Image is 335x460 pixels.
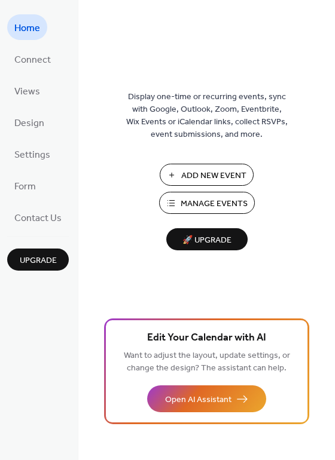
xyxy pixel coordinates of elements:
[181,198,248,210] span: Manage Events
[173,232,240,249] span: 🚀 Upgrade
[147,330,266,346] span: Edit Your Calendar with AI
[14,146,50,164] span: Settings
[166,228,248,250] button: 🚀 Upgrade
[7,46,58,72] a: Connect
[7,78,47,103] a: Views
[160,164,254,186] button: Add New Event
[7,141,57,167] a: Settings
[7,14,47,40] a: Home
[14,114,44,133] span: Design
[181,170,246,182] span: Add New Event
[7,173,43,198] a: Form
[159,192,255,214] button: Manage Events
[14,82,40,101] span: Views
[14,177,36,196] span: Form
[124,348,290,376] span: Want to adjust the layout, update settings, or change the design? The assistant can help.
[126,91,288,141] span: Display one-time or recurring events, sync with Google, Outlook, Zoom, Eventbrite, Wix Events or ...
[7,109,51,135] a: Design
[14,19,40,38] span: Home
[7,249,69,271] button: Upgrade
[20,254,57,267] span: Upgrade
[165,394,232,406] span: Open AI Assistant
[7,204,69,230] a: Contact Us
[14,209,62,228] span: Contact Us
[14,51,51,69] span: Connect
[147,385,266,412] button: Open AI Assistant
